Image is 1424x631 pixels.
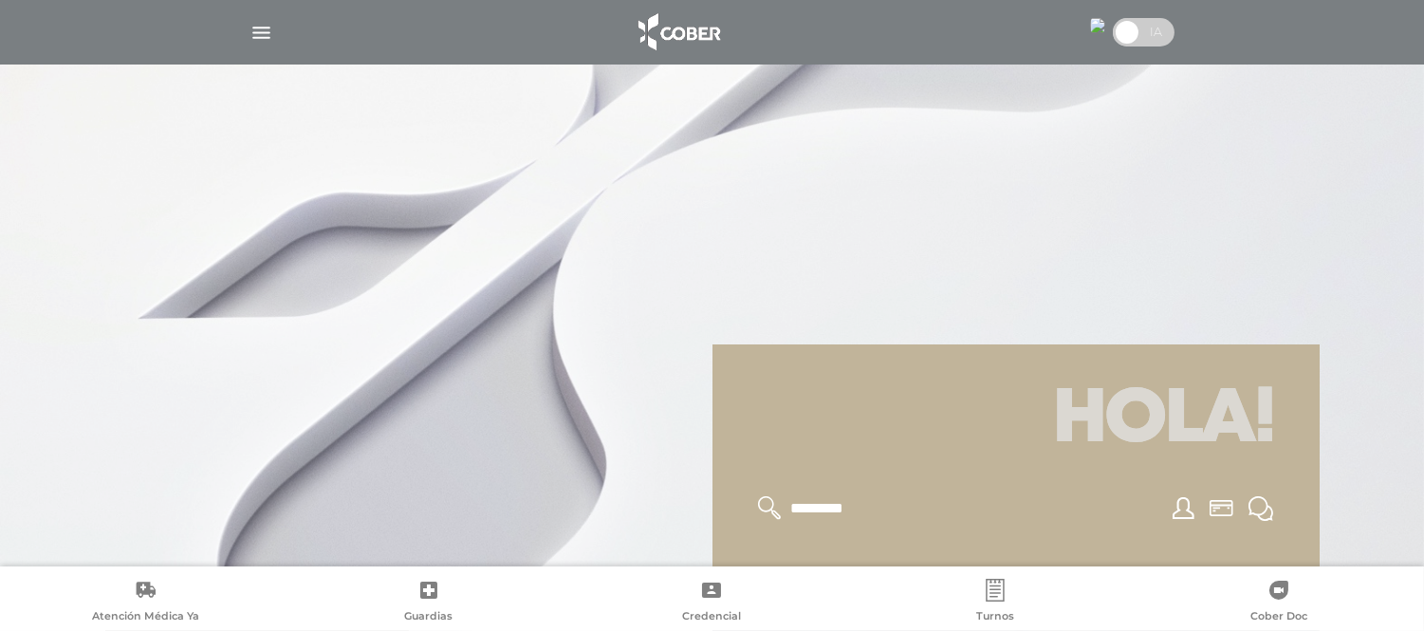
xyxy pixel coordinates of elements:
h1: Hola! [735,367,1297,473]
a: Cober Doc [1137,579,1420,627]
a: Turnos [854,579,1137,627]
a: Guardias [287,579,571,627]
span: Guardias [404,609,453,626]
a: Credencial [570,579,854,627]
img: 24613 [1090,18,1105,33]
img: Cober_menu-lines-white.svg [250,21,273,45]
span: Cober Doc [1250,609,1307,626]
img: logo_cober_home-white.png [628,9,728,55]
span: Turnos [976,609,1014,626]
span: Atención Médica Ya [92,609,199,626]
span: Credencial [682,609,741,626]
a: Atención Médica Ya [4,579,287,627]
